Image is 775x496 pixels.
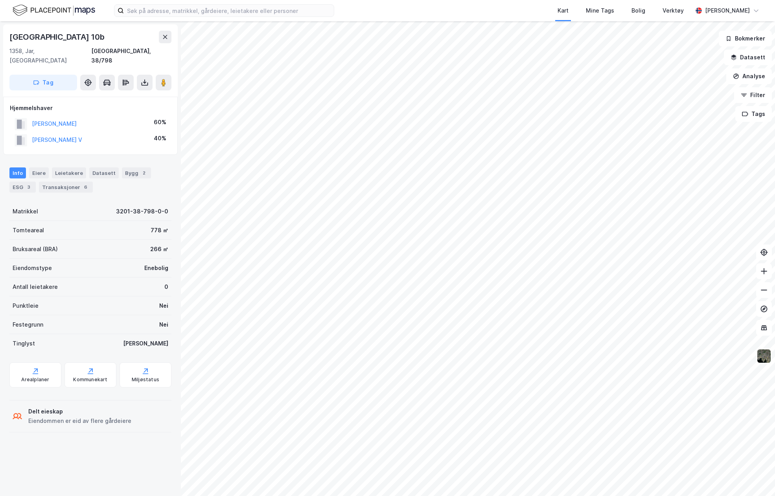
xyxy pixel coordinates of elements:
[21,377,49,383] div: Arealplaner
[159,320,168,329] div: Nei
[13,244,58,254] div: Bruksareal (BRA)
[9,31,106,43] div: [GEOGRAPHIC_DATA] 10b
[82,183,90,191] div: 6
[159,301,168,310] div: Nei
[13,282,58,292] div: Antall leietakere
[25,183,33,191] div: 3
[719,31,772,46] button: Bokmerker
[73,377,107,383] div: Kommunekart
[736,458,775,496] iframe: Chat Widget
[736,458,775,496] div: Kontrollprogram for chat
[558,6,569,15] div: Kart
[150,244,168,254] div: 266 ㎡
[724,50,772,65] button: Datasett
[586,6,614,15] div: Mine Tags
[9,46,91,65] div: 1358, Jar, [GEOGRAPHIC_DATA]
[144,263,168,273] div: Enebolig
[116,207,168,216] div: 3201-38-798-0-0
[132,377,159,383] div: Miljøstatus
[13,207,38,216] div: Matrikkel
[13,226,44,235] div: Tomteareal
[151,226,168,235] div: 778 ㎡
[140,169,148,177] div: 2
[13,301,39,310] div: Punktleie
[123,339,168,348] div: [PERSON_NAME]
[757,349,771,364] img: 9k=
[29,167,49,178] div: Eiere
[39,182,93,193] div: Transaksjoner
[9,167,26,178] div: Info
[13,263,52,273] div: Eiendomstype
[13,4,95,17] img: logo.f888ab2527a4732fd821a326f86c7f29.svg
[28,407,131,416] div: Delt eieskap
[9,75,77,90] button: Tag
[124,5,334,17] input: Søk på adresse, matrikkel, gårdeiere, leietakere eller personer
[52,167,86,178] div: Leietakere
[631,6,645,15] div: Bolig
[28,416,131,426] div: Eiendommen er eid av flere gårdeiere
[13,339,35,348] div: Tinglyst
[734,87,772,103] button: Filter
[89,167,119,178] div: Datasett
[726,68,772,84] button: Analyse
[154,118,166,127] div: 60%
[9,182,36,193] div: ESG
[10,103,171,113] div: Hjemmelshaver
[154,134,166,143] div: 40%
[164,282,168,292] div: 0
[122,167,151,178] div: Bygg
[663,6,684,15] div: Verktøy
[735,106,772,122] button: Tags
[13,320,43,329] div: Festegrunn
[705,6,750,15] div: [PERSON_NAME]
[91,46,171,65] div: [GEOGRAPHIC_DATA], 38/798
